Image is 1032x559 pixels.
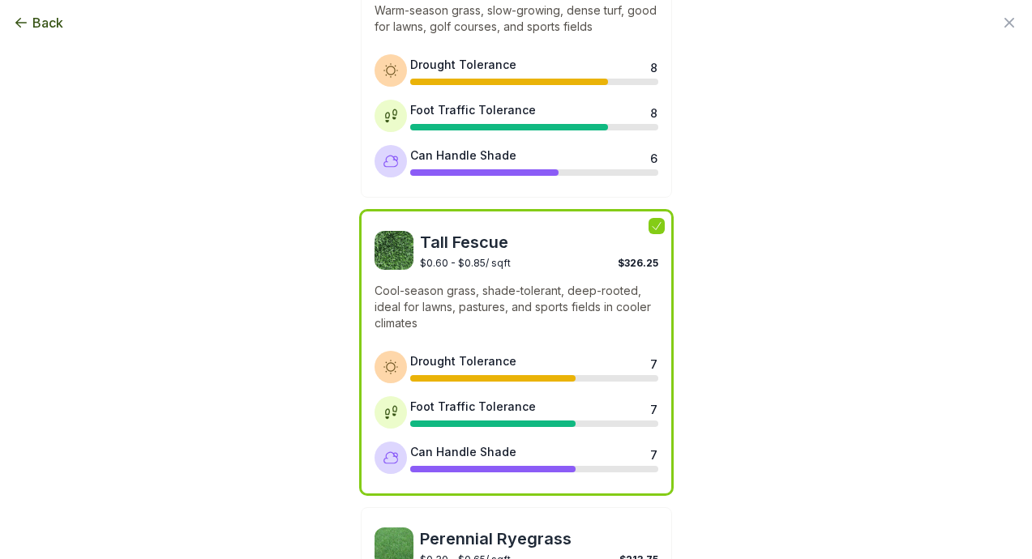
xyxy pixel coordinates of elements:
div: Foot Traffic Tolerance [410,398,536,415]
span: $0.60 - $0.85 / sqft [420,257,511,269]
img: Drought tolerance icon [383,359,399,375]
div: Can Handle Shade [410,443,516,460]
img: Shade tolerance icon [383,450,399,466]
div: Drought Tolerance [410,56,516,73]
img: Tall Fescue sod image [375,231,413,270]
div: 8 [650,105,657,117]
img: Foot traffic tolerance icon [383,108,399,124]
div: 7 [650,401,657,414]
p: Cool-season grass, shade-tolerant, deep-rooted, ideal for lawns, pastures, and sports fields in c... [375,283,658,331]
img: Foot traffic tolerance icon [383,404,399,420]
span: Back [32,13,63,32]
div: 8 [650,59,657,72]
div: 6 [650,150,657,163]
div: Can Handle Shade [410,147,516,164]
div: Drought Tolerance [410,352,516,369]
div: 7 [650,446,657,459]
div: 7 [650,356,657,369]
span: Perennial Ryegrass [420,527,658,550]
span: $326.25 [618,257,658,269]
span: Tall Fescue [420,231,658,254]
img: Shade tolerance icon [383,153,399,169]
button: Back [13,13,63,32]
div: Foot Traffic Tolerance [410,101,536,118]
img: Drought tolerance icon [383,62,399,79]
